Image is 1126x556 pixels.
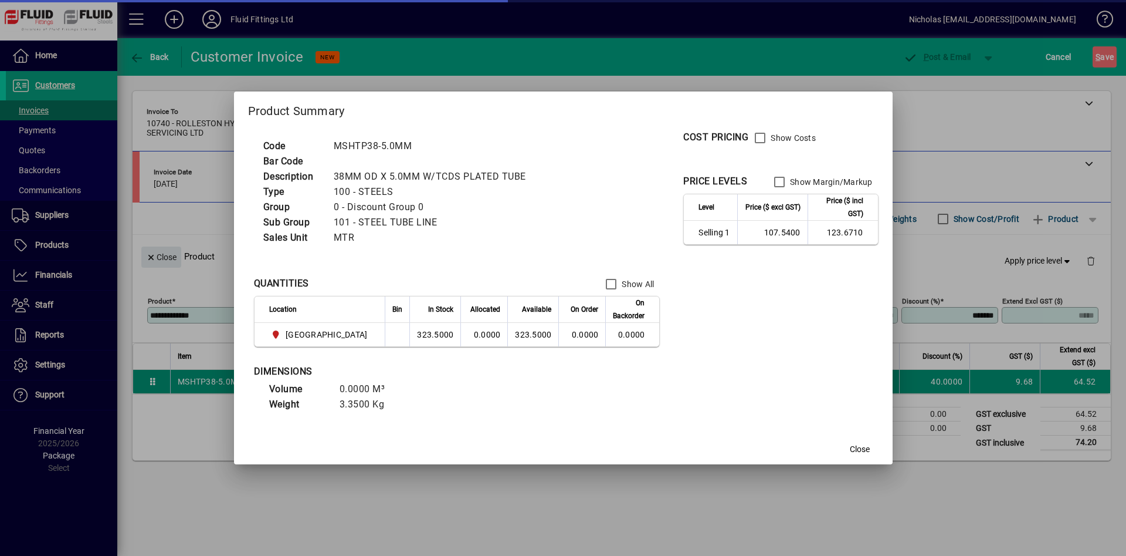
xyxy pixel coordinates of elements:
td: 0.0000 [460,323,507,346]
span: Allocated [470,303,500,316]
label: Show All [619,278,654,290]
span: Available [522,303,551,316]
td: 107.5400 [737,221,808,244]
span: On Order [571,303,598,316]
td: Sales Unit [257,230,328,245]
td: Code [257,139,328,154]
span: Location [269,303,297,316]
span: In Stock [428,303,453,316]
td: Bar Code [257,154,328,169]
td: Weight [263,397,334,412]
td: 0.0000 M³ [334,382,404,397]
span: CHRISTCHURCH [269,328,372,342]
td: Type [257,184,328,200]
td: Sub Group [257,215,328,230]
label: Show Margin/Markup [788,176,873,188]
span: Level [698,201,714,214]
td: 323.5000 [409,323,460,346]
span: Price ($ excl GST) [745,201,801,214]
td: 323.5000 [507,323,558,346]
div: PRICE LEVELS [683,174,747,188]
td: MSHTP38-5.0MM [328,139,540,154]
span: Price ($ incl GST) [815,194,863,220]
label: Show Costs [768,132,816,144]
div: COST PRICING [683,130,748,144]
span: On Backorder [613,296,645,322]
td: 0.0000 [605,323,659,346]
span: [GEOGRAPHIC_DATA] [286,329,367,341]
div: DIMENSIONS [254,365,547,379]
td: 100 - STEELS [328,184,540,200]
div: QUANTITIES [254,277,309,291]
td: Group [257,200,328,215]
td: 0 - Discount Group 0 [328,200,540,215]
h2: Product Summary [234,92,893,126]
span: 0.0000 [572,330,599,339]
span: Selling 1 [698,227,730,238]
button: Close [841,439,879,460]
td: 38MM OD X 5.0MM W/TCDS PLATED TUBE [328,169,540,184]
td: 3.3500 Kg [334,397,404,412]
span: Close [850,443,870,456]
span: Bin [392,303,402,316]
td: 123.6710 [808,221,878,244]
td: Description [257,169,328,184]
td: 101 - STEEL TUBE LINE [328,215,540,230]
td: Volume [263,382,334,397]
td: MTR [328,230,540,245]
